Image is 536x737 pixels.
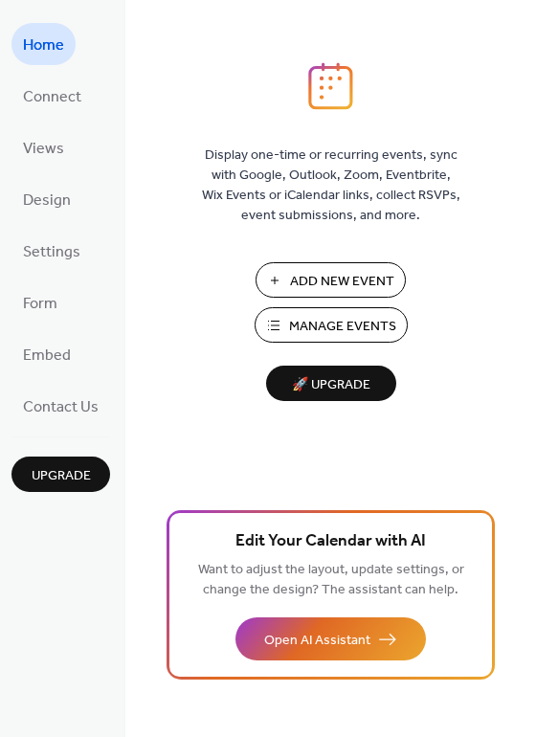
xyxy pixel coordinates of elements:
span: Want to adjust the layout, update settings, or change the design? The assistant can help. [198,557,464,603]
button: Open AI Assistant [235,617,426,660]
span: Contact Us [23,392,99,423]
span: Edit Your Calendar with AI [235,528,426,555]
span: Design [23,186,71,216]
img: logo_icon.svg [308,62,352,110]
span: Home [23,31,64,61]
span: Embed [23,341,71,371]
span: Manage Events [289,317,396,337]
a: Design [11,178,82,220]
button: Manage Events [255,307,408,343]
a: Views [11,126,76,168]
span: Open AI Assistant [264,631,370,651]
span: Settings [23,237,80,268]
button: Upgrade [11,457,110,492]
a: Contact Us [11,385,110,427]
button: Add New Event [256,262,406,298]
span: Views [23,134,64,165]
span: Form [23,289,57,320]
a: Home [11,23,76,65]
span: Add New Event [290,272,394,292]
button: 🚀 Upgrade [266,366,396,401]
a: Embed [11,333,82,375]
span: Upgrade [32,466,91,486]
span: Connect [23,82,81,113]
span: 🚀 Upgrade [278,372,385,398]
span: Display one-time or recurring events, sync with Google, Outlook, Zoom, Eventbrite, Wix Events or ... [202,145,460,226]
a: Form [11,281,69,324]
a: Connect [11,75,93,117]
a: Settings [11,230,92,272]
